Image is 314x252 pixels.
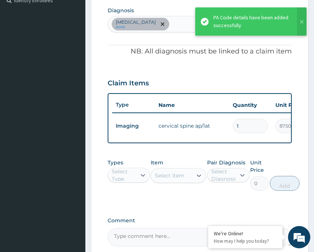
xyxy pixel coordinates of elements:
td: Imaging [112,119,155,133]
label: Item [151,159,163,166]
label: Types [108,160,123,166]
td: cervical spine ap/lat [155,118,229,133]
span: We're online! [43,78,102,153]
label: Unit Price [250,159,269,174]
div: We're Online! [214,230,277,237]
button: Add [270,176,300,191]
div: Minimize live chat window [122,4,140,22]
label: Comment [108,217,292,224]
label: Diagnosis [108,7,134,14]
th: Name [155,98,229,112]
span: remove selection option [159,21,166,27]
div: Select Diagnosis [211,168,237,183]
div: PA Code details have been added successfully [213,14,290,29]
label: Pair Diagnosis [207,159,245,166]
p: [MEDICAL_DATA] [116,19,156,25]
p: NB: All diagnosis must be linked to a claim item [108,47,292,56]
h3: Claim Items [108,79,149,88]
p: How may I help you today? [214,238,277,244]
th: Type [112,98,155,112]
div: Select Type [112,168,135,183]
img: d_794563401_company_1708531726252_794563401 [14,37,30,56]
textarea: Type your message and hit 'Enter' [4,171,141,197]
small: query [116,25,156,29]
div: Chat with us now [39,42,125,51]
th: Quantity [229,98,272,112]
